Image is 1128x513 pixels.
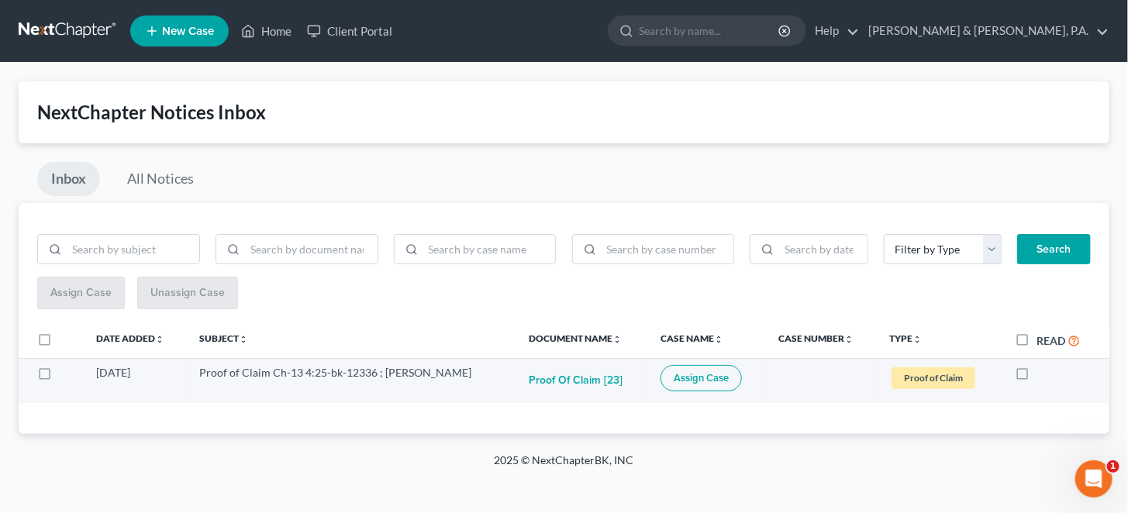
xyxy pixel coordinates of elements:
a: Document Nameunfold_more [529,332,622,344]
a: Subjectunfold_more [199,332,248,344]
a: Case Nameunfold_more [661,332,723,344]
span: Assign Case [674,372,729,384]
span: New Case [162,26,214,37]
input: Search by case number [602,235,734,264]
a: Date Addedunfold_more [96,332,164,344]
iframe: Intercom live chat [1075,460,1112,498]
button: Search [1017,234,1091,265]
i: unfold_more [612,335,622,344]
input: Search by subject [67,235,199,264]
a: Client Portal [299,17,400,45]
i: unfold_more [239,335,248,344]
a: Case Numberunfold_more [778,332,854,344]
button: Proof of Claim [23] [529,365,623,396]
td: Proof of Claim Ch-13 4:25-bk-12336 ; [PERSON_NAME] [187,358,516,403]
a: Typeunfold_more [889,332,922,344]
div: 2025 © NextChapterBK, INC [122,453,1006,480]
a: Proof of Claim [889,365,990,391]
input: Search by date [779,235,867,264]
i: unfold_more [155,335,164,344]
td: [DATE] [84,358,187,403]
input: Search by case name [423,235,556,264]
a: All Notices [113,162,208,196]
i: unfold_more [714,335,723,344]
input: Search by name... [639,16,781,45]
a: Help [807,17,859,45]
a: Home [233,17,299,45]
div: NextChapter Notices Inbox [37,100,1091,125]
label: Read [1037,332,1065,349]
input: Search by document name [245,235,378,264]
span: 1 [1107,460,1119,473]
span: Proof of Claim [892,367,975,388]
button: Assign Case [661,365,742,391]
i: unfold_more [912,335,922,344]
a: [PERSON_NAME] & [PERSON_NAME], P.A. [861,17,1109,45]
a: Inbox [37,162,100,196]
i: unfold_more [844,335,854,344]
